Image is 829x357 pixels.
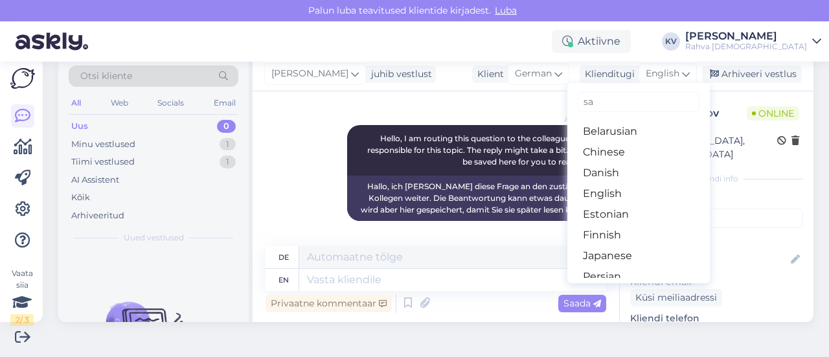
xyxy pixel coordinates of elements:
div: Hallo, ich [PERSON_NAME] diese Frage an den zuständigen Kollegen weiter. Die Beantwortung kann et... [347,176,606,221]
input: Lisa nimi [631,253,788,267]
a: English [567,183,710,204]
div: Minu vestlused [71,138,135,151]
span: English [646,67,679,81]
a: Japanese [567,246,710,266]
div: AI Assistent [71,174,119,187]
div: Privaatne kommentaar [266,295,392,312]
div: de [278,246,289,268]
span: German [515,67,552,81]
span: Luba [491,5,521,16]
div: 1 [220,138,236,151]
div: Socials [155,95,187,111]
div: Vaata siia [10,268,34,326]
div: Email [211,95,238,111]
div: KV [662,32,680,51]
span: [PERSON_NAME] [271,67,348,81]
div: Tiimi vestlused [71,155,135,168]
p: Kliendi tag'id [630,192,803,206]
p: Kliendi telefon [630,312,803,325]
div: juhib vestlust [366,67,432,81]
div: Rahva [DEMOGRAPHIC_DATA] [685,41,807,52]
a: Persian [567,266,710,287]
span: Online [747,106,799,121]
div: 0 [217,120,236,133]
span: 12:13 [554,222,602,231]
a: Finnish [567,225,710,246]
div: Küsi meiliaadressi [630,289,722,306]
div: Aktiivne [552,30,631,53]
a: Belarusian [567,121,710,142]
a: Danish [567,163,710,183]
span: Uued vestlused [124,232,184,244]
input: Lisa tag [630,209,803,228]
div: Kõik [71,191,90,204]
span: Saada [563,297,601,309]
div: Kliendi info [630,173,803,185]
div: [PERSON_NAME] [685,31,807,41]
a: Estonian [567,204,710,225]
div: Klient [472,67,504,81]
a: Chinese [567,142,710,163]
div: Uus [71,120,88,133]
span: Otsi kliente [80,69,132,83]
img: Askly Logo [10,68,35,89]
div: Web [108,95,131,111]
div: 1 [220,155,236,168]
div: Arhiveeritud [71,209,124,222]
p: Kliendi nimi [630,233,803,247]
div: Arhiveeri vestlus [702,65,802,83]
span: Hello, I am routing this question to the colleague who is responsible for this topic. The reply m... [367,133,599,167]
div: Klienditugi [580,67,635,81]
input: Kirjuta, millist tag'i otsid [578,92,699,112]
div: en [278,269,289,291]
p: Kliendi email [630,275,803,289]
div: All [69,95,84,111]
div: 2 / 3 [10,314,34,326]
a: [PERSON_NAME]Rahva [DEMOGRAPHIC_DATA] [685,31,821,52]
span: AI Assistent [554,115,602,124]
